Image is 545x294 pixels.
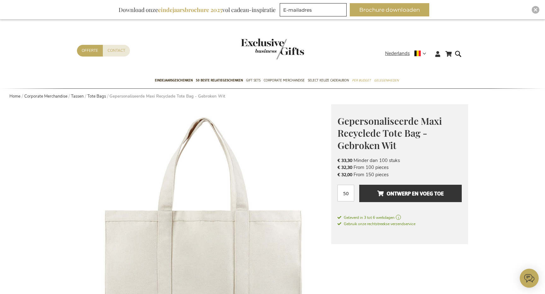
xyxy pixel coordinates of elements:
iframe: belco-activator-frame [520,269,539,288]
button: Ontwerp en voeg toe [359,185,462,202]
span: Select Keuze Cadeaubon [308,77,349,84]
img: Close [534,8,537,12]
span: € 32,00 [337,172,352,178]
span: Corporate Merchandise [264,77,305,84]
a: Contact [103,45,130,57]
button: Brochure downloaden [350,3,429,16]
span: Gelegenheden [374,77,399,84]
a: Home [9,93,21,99]
li: From 150 pieces [337,171,462,178]
a: Tassen [71,93,84,99]
input: E-mailadres [280,3,347,16]
li: Minder dan 100 stuks [337,157,462,164]
a: Geleverd in 3 tot 6 werkdagen [337,215,462,220]
span: 50 beste relatiegeschenken [196,77,243,84]
form: marketing offers and promotions [280,3,349,18]
span: Gebruik onze rechtstreekse verzendservice [337,221,415,226]
div: Nederlands [385,50,430,57]
span: Eindejaarsgeschenken [155,77,193,84]
b: eindejaarsbrochure 2025 [158,6,222,14]
span: Nederlands [385,50,410,57]
span: € 32,30 [337,165,352,171]
span: Ontwerp en voeg toe [377,189,444,199]
li: From 100 pieces [337,164,462,171]
a: Gebruik onze rechtstreekse verzendservice [337,220,415,227]
input: Aantal [337,185,354,201]
a: Corporate Merchandise [24,93,67,99]
span: € 33,30 [337,158,352,164]
a: Offerte [77,45,103,57]
a: store logo [241,39,272,59]
a: Tote Bags [87,93,106,99]
strong: Gepersonaliseerde Maxi Recyclede Tote Bag - Gebroken Wit [109,93,225,99]
span: Gepersonaliseerde Maxi Recyclede Tote Bag - Gebroken Wit [337,115,442,152]
img: Exclusive Business gifts logo [241,39,304,59]
div: Close [532,6,539,14]
div: Download onze vol cadeau-inspiratie [116,3,278,16]
span: Per Budget [352,77,371,84]
span: Gift Sets [246,77,261,84]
